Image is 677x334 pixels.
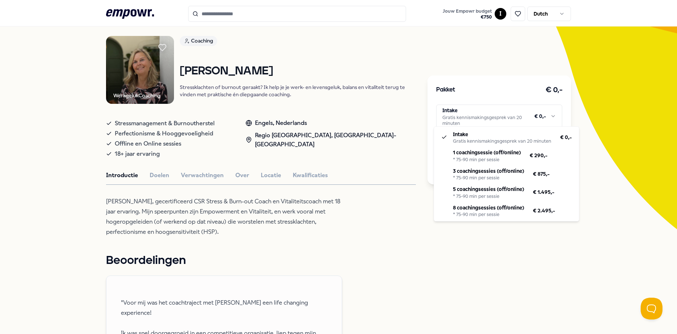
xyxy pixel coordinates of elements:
[453,130,551,138] p: Intake
[453,204,524,212] p: 8 coachingsessies (off/online)
[453,167,524,175] p: 3 coachingsessies (off/online)
[560,133,572,141] span: € 0,-
[453,175,524,181] div: * 75-90 min per sessie
[453,212,524,217] div: * 75-90 min per sessie
[453,148,521,156] p: 1 coachingsessie (off/online)
[530,151,547,159] span: € 290,-
[533,170,550,178] span: € 875,-
[533,188,554,196] span: € 1.495,-
[453,157,521,163] div: * 75-90 min per sessie
[453,194,524,199] div: * 75-90 min per sessie
[453,185,524,193] p: 5 coachingsessies (off/online)
[533,207,555,215] span: € 2.495,-
[453,138,551,144] div: Gratis kennismakingsgesprek van 20 minuten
